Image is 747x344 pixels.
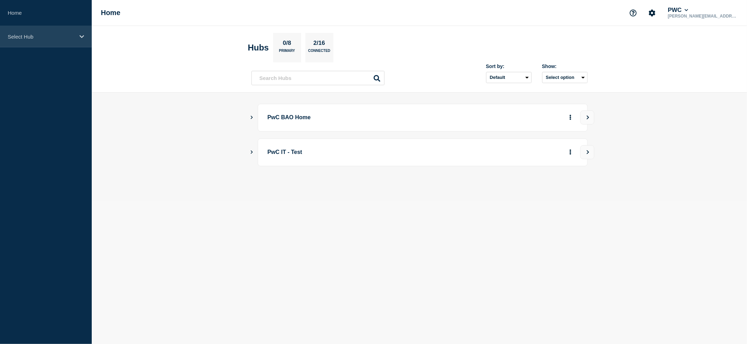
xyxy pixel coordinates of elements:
p: PwC BAO Home [268,111,461,124]
h1: Home [101,9,120,17]
button: View [580,145,594,159]
input: Search Hubs [251,71,385,85]
h2: Hubs [248,43,269,53]
select: Sort by [486,72,532,83]
p: 0/8 [280,40,294,49]
p: PwC IT - Test [268,146,461,159]
p: [PERSON_NAME][EMAIL_ADDRESS][PERSON_NAME][DOMAIN_NAME] [666,14,739,19]
button: Select option [542,72,588,83]
button: Account settings [645,6,659,20]
button: View [580,110,594,124]
button: More actions [566,111,575,124]
button: Support [626,6,641,20]
button: PWC [666,7,690,14]
p: Select Hub [8,34,75,40]
p: Connected [308,49,330,56]
div: Sort by: [486,63,532,69]
button: Show Connected Hubs [250,150,254,155]
div: Show: [542,63,588,69]
button: More actions [566,146,575,159]
p: 2/16 [311,40,327,49]
p: Primary [279,49,295,56]
button: Show Connected Hubs [250,115,254,120]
